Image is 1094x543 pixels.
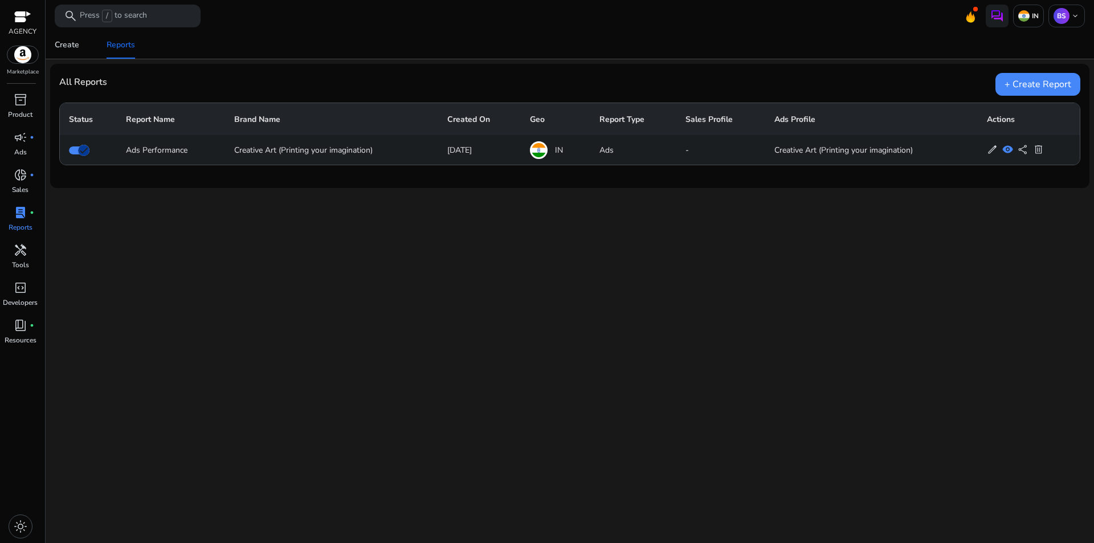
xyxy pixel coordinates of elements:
[1018,144,1028,155] span: share
[14,93,27,107] span: inventory_2
[774,114,969,125] p: Ads Profile
[590,135,676,165] td: Ads
[599,114,667,125] p: Report Type
[59,77,107,88] h4: All Reports
[7,46,38,63] img: amazon.svg
[14,520,27,533] span: light_mode
[30,135,34,140] span: fiber_manual_record
[1018,10,1030,22] img: in.svg
[30,210,34,215] span: fiber_manual_record
[126,144,216,156] div: Ads Performance
[987,114,1071,125] p: Actions
[1071,11,1080,21] span: keyboard_arrow_down
[14,319,27,332] span: book_4
[30,173,34,177] span: fiber_manual_record
[9,222,32,232] p: Reports
[55,41,79,49] div: Create
[676,135,765,165] td: -
[1002,144,1013,155] span: visibility
[14,168,27,182] span: donut_small
[30,323,34,328] span: fiber_manual_record
[987,144,998,155] span: edit
[80,10,147,22] p: Press to search
[64,9,77,23] span: search
[14,206,27,219] span: lab_profile
[685,114,756,125] p: Sales Profile
[995,73,1080,96] div: + Create Report
[1054,8,1069,24] p: BS
[1030,11,1039,21] p: IN
[69,114,108,125] p: Status
[14,281,27,295] span: code_blocks
[14,130,27,144] span: campaign
[530,114,581,125] p: Geo
[102,10,112,22] span: /
[234,114,428,125] p: Brand Name
[765,135,978,165] td: Creative Art (Printing your imagination)
[14,243,27,257] span: handyman
[14,147,27,157] p: Ads
[12,260,29,270] p: Tools
[3,297,38,308] p: Developers
[7,68,39,76] p: Marketplace
[438,135,521,165] td: [DATE]
[12,185,28,195] p: Sales
[126,114,216,125] p: Report Name
[9,26,36,36] p: AGENCY
[1033,144,1044,155] span: delete
[225,135,438,165] td: Creative Art (Printing your imagination)
[107,41,135,49] div: Reports
[530,141,581,159] div: IN
[8,109,32,120] p: Product
[447,114,512,125] p: Created On
[5,335,36,345] p: Resources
